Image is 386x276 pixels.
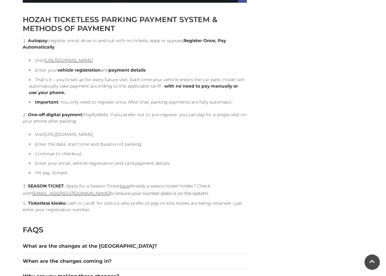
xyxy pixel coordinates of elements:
[32,191,110,196] a: [EMAIL_ADDRESS][DOMAIN_NAME]
[29,160,247,167] li: Enter your email, vehicle registration and card payment details.
[110,191,209,196] span: to ensure your number plate is on the system.
[23,112,247,176] li: (PayByWeb): if you prefer not to pre-register, you can pay for a single visit on your phone after...
[29,77,247,96] li: That’s it – you’re set up for every future visit. Each time your vehicle enters the car park, Hoz...
[23,200,247,213] li: (cash or card): for visitors who prefer to pay on site, kiosks are being retained—just enter your...
[29,99,247,105] li: : You only need to register once. After that, parking payments are fully automatic.
[29,170,247,176] li: Hit pay. Simple.
[28,112,82,117] strong: One-off digital payment
[28,183,64,189] strong: SEASON TICKET
[23,258,247,265] button: When are the changes coming in?
[29,151,247,157] li: Continue to checkout.
[109,67,146,73] strong: payment details
[29,57,247,64] li: Visit
[120,183,129,189] a: here
[23,15,247,33] h2: HOZAH TICKETLESS PARKING PAYMENT SYSTEM & METHODS OF PAYMENT
[29,141,247,148] li: Enter the date, start time and duration of parking.
[57,67,101,73] strong: vehicle registration
[23,242,247,250] button: What are the changes at the [GEOGRAPHIC_DATA]?
[28,200,65,206] strong: Ticketless kiosks
[45,132,93,137] a: [URL][DOMAIN_NAME]
[28,38,47,43] strong: Autopay
[23,225,247,234] h2: FAQS
[23,38,226,50] strong: Register Once, Pay Automatically
[29,67,247,73] li: Enter your and
[23,182,247,197] li: : Apply for a Season Ticket Already a season ticket holder? Check with
[45,57,93,63] a: [URL][DOMAIN_NAME]
[29,131,247,138] li: Visit
[35,99,58,105] strong: Important
[23,37,247,105] li: (register once): drive in and out with no tickets, apps or queues.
